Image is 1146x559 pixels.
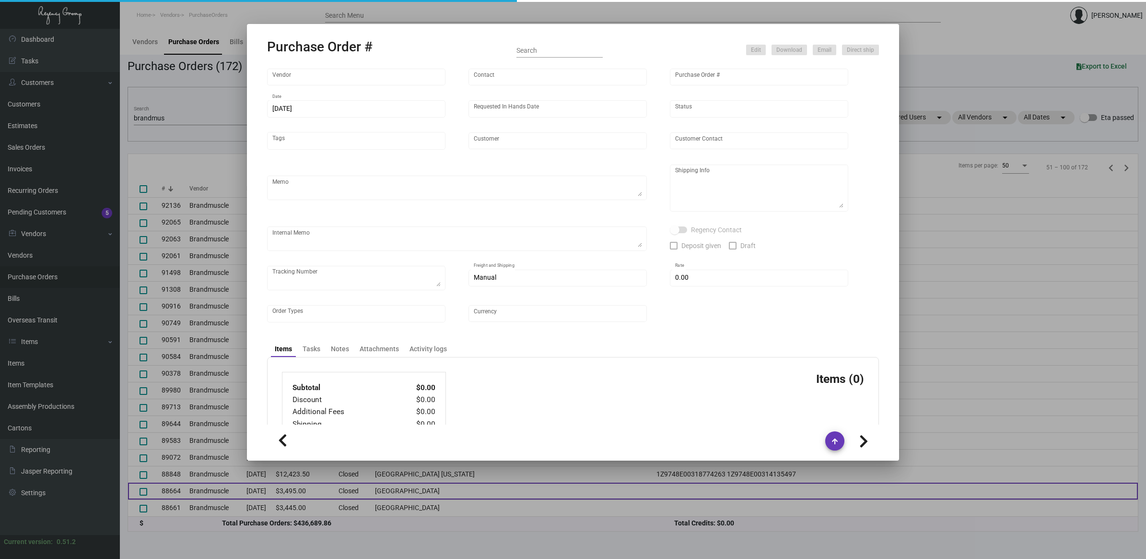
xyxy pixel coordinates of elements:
h2: Purchase Order # [267,39,373,55]
td: Additional Fees [292,406,396,418]
span: Manual [474,274,496,281]
div: 0.51.2 [57,537,76,547]
td: $0.00 [396,394,436,406]
button: Direct ship [842,45,879,55]
td: $0.00 [396,418,436,430]
div: Tasks [303,344,320,354]
h3: Items (0) [816,372,864,386]
button: Edit [746,45,766,55]
td: $0.00 [396,406,436,418]
button: Email [813,45,836,55]
span: Edit [751,46,761,54]
td: $0.00 [396,382,436,394]
span: Direct ship [847,46,874,54]
div: Current version: [4,537,53,547]
td: Shipping [292,418,396,430]
span: Download [776,46,802,54]
button: Download [772,45,807,55]
td: Subtotal [292,382,396,394]
div: Notes [331,344,349,354]
div: Attachments [360,344,399,354]
span: Deposit given [681,240,721,251]
div: Activity logs [409,344,447,354]
span: Email [818,46,831,54]
span: Draft [740,240,756,251]
div: Items [275,344,292,354]
span: Regency Contact [691,224,742,236]
td: Discount [292,394,396,406]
